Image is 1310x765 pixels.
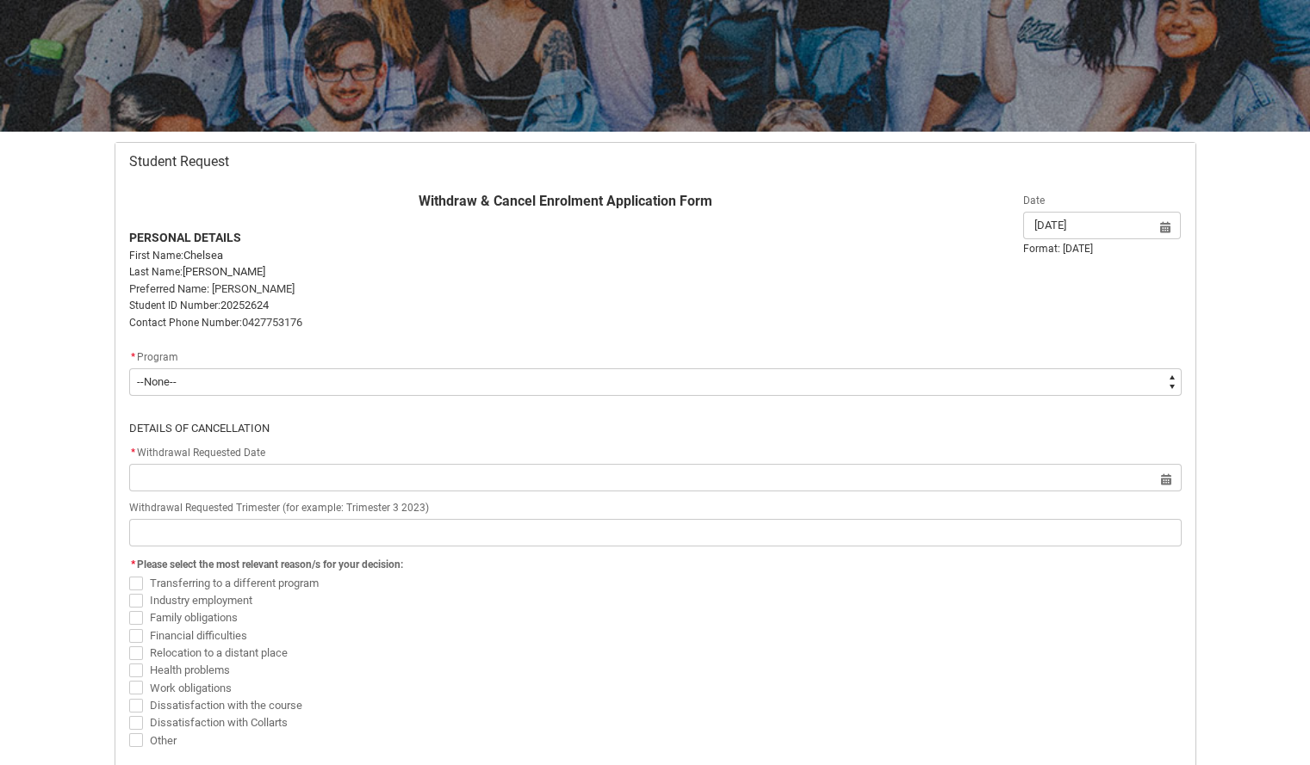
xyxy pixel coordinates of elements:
[150,577,319,589] span: Transferring to a different program
[137,558,403,571] span: Please select the most relevant reason/s for your decision:
[131,558,135,571] abbr: required
[1023,241,1182,256] div: Format: [DATE]
[150,699,302,712] span: Dissatisfaction with the course
[129,247,1003,264] p: Chelsea
[242,316,302,329] span: 0427753176
[129,420,1182,437] p: DETAILS OF CANCELLATION
[129,317,242,329] span: Contact Phone Number:
[419,193,712,209] strong: Withdraw & Cancel Enrolment Application Form
[1023,194,1045,207] span: Date
[150,611,238,624] span: Family obligations
[129,266,183,278] span: Last Name:
[137,351,178,363] span: Program
[129,263,1003,281] p: [PERSON_NAME]
[150,629,247,642] span: Financial difficulties
[131,447,135,459] abbr: required
[150,663,230,676] span: Health problems
[150,594,252,607] span: Industry employment
[150,734,177,747] span: Other
[129,447,265,459] span: Withdrawal Requested Date
[129,231,241,244] strong: PERSONAL DETAILS
[131,351,135,363] abbr: required
[129,282,295,295] span: Preferred Name: [PERSON_NAME]
[150,682,232,694] span: Work obligations
[129,299,220,312] span: Student ID Number:
[150,716,288,729] span: Dissatisfaction with Collarts
[129,153,229,170] span: Student Request
[129,250,183,262] span: First Name:
[129,297,1003,314] p: 20252624
[129,502,429,514] span: Withdrawal Requested Trimester (for example: Trimester 3 2023)
[150,646,288,659] span: Relocation to a distant place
